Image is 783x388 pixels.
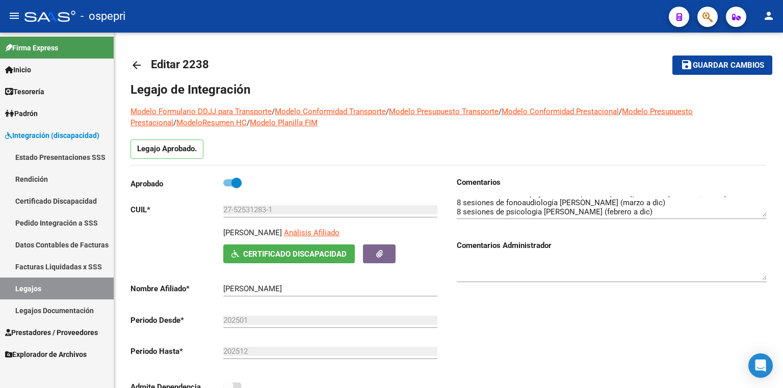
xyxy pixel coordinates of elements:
[763,10,775,22] mat-icon: person
[693,61,764,70] span: Guardar cambios
[130,283,223,294] p: Nombre Afiliado
[275,107,386,116] a: Modelo Conformidad Transporte
[5,349,87,360] span: Explorador de Archivos
[8,10,20,22] mat-icon: menu
[502,107,619,116] a: Modelo Conformidad Prestacional
[389,107,499,116] a: Modelo Presupuesto Transporte
[81,5,125,27] span: - ospepri
[130,107,272,116] a: Modelo Formulario DDJJ para Transporte
[284,228,340,237] span: Análisis Afiliado
[130,59,143,71] mat-icon: arrow_back
[5,108,38,119] span: Padrón
[130,178,223,189] p: Aprobado
[681,59,693,71] mat-icon: save
[250,118,318,127] a: Modelo Planilla FIM
[151,58,209,71] span: Editar 2238
[748,353,773,378] div: Open Intercom Messenger
[176,118,247,127] a: ModeloResumen HC
[5,86,44,97] span: Tesorería
[672,56,772,74] button: Guardar cambios
[457,240,767,251] h3: Comentarios Administrador
[130,346,223,357] p: Periodo Hasta
[130,315,223,326] p: Periodo Desde
[130,81,767,98] h1: Legajo de Integración
[5,327,98,338] span: Prestadores / Proveedores
[130,204,223,215] p: CUIL
[5,42,58,53] span: Firma Express
[5,64,31,75] span: Inicio
[130,140,203,159] p: Legajo Aprobado.
[223,244,355,263] button: Certificado Discapacidad
[5,130,99,141] span: Integración (discapacidad)
[243,250,347,259] span: Certificado Discapacidad
[457,177,767,188] h3: Comentarios
[223,227,282,238] p: [PERSON_NAME]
